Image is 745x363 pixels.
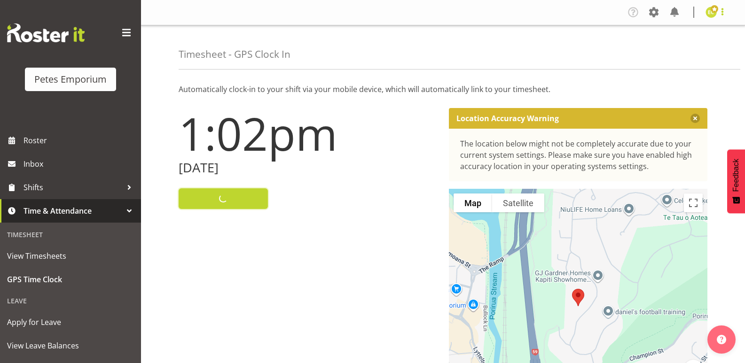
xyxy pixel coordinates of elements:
button: Show street map [454,193,492,212]
h1: 1:02pm [179,108,438,159]
button: Feedback - Show survey [727,149,745,213]
a: GPS Time Clock [2,268,139,291]
a: View Timesheets [2,244,139,268]
div: Timesheet [2,225,139,244]
span: GPS Time Clock [7,272,134,286]
div: Leave [2,291,139,310]
h4: Timesheet - GPS Clock In [179,49,290,60]
div: The location below might not be completely accurate due to your current system settings. Please m... [460,138,697,172]
button: Close message [690,114,700,123]
p: Automatically clock-in to your shift via your mobile device, which will automatically link to you... [179,84,707,95]
button: Toggle fullscreen view [684,193,703,212]
img: Rosterit website logo [7,23,85,42]
span: Roster [24,133,136,147]
span: View Timesheets [7,249,134,263]
span: Shifts [24,180,122,194]
img: emma-croft7499.jpg [706,7,717,18]
a: Apply for Leave [2,310,139,334]
h2: [DATE] [179,161,438,175]
div: Petes Emporium [34,72,107,86]
img: help-xxl-2.png [717,335,726,344]
span: Apply for Leave [7,315,134,329]
button: Show satellite imagery [492,193,544,212]
span: Feedback [732,159,740,192]
span: View Leave Balances [7,339,134,353]
span: Time & Attendance [24,204,122,218]
span: Inbox [24,157,136,171]
p: Location Accuracy Warning [456,114,559,123]
a: View Leave Balances [2,334,139,357]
